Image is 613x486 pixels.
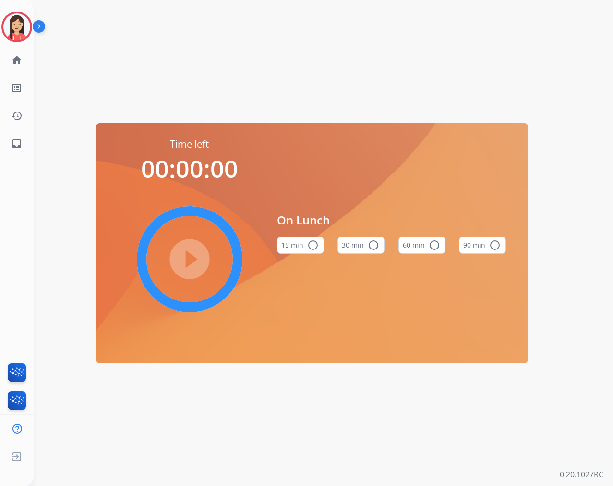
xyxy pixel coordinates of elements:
[170,137,209,151] span: Time left
[368,239,379,251] mat-icon: radio_button_unchecked
[11,138,23,150] mat-icon: inbox
[337,237,385,254] button: 30 min
[11,54,23,66] mat-icon: home
[277,237,324,254] button: 15 min
[459,237,506,254] button: 90 min
[11,110,23,122] mat-icon: history
[141,152,238,185] span: 00:00:00
[429,239,440,251] mat-icon: radio_button_unchecked
[277,212,506,229] span: On Lunch
[398,237,445,254] button: 60 min
[11,82,23,94] mat-icon: list_alt
[3,13,30,40] img: avatar
[489,239,501,251] mat-icon: radio_button_unchecked
[560,469,603,480] p: 0.20.1027RC
[307,239,319,251] mat-icon: radio_button_unchecked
